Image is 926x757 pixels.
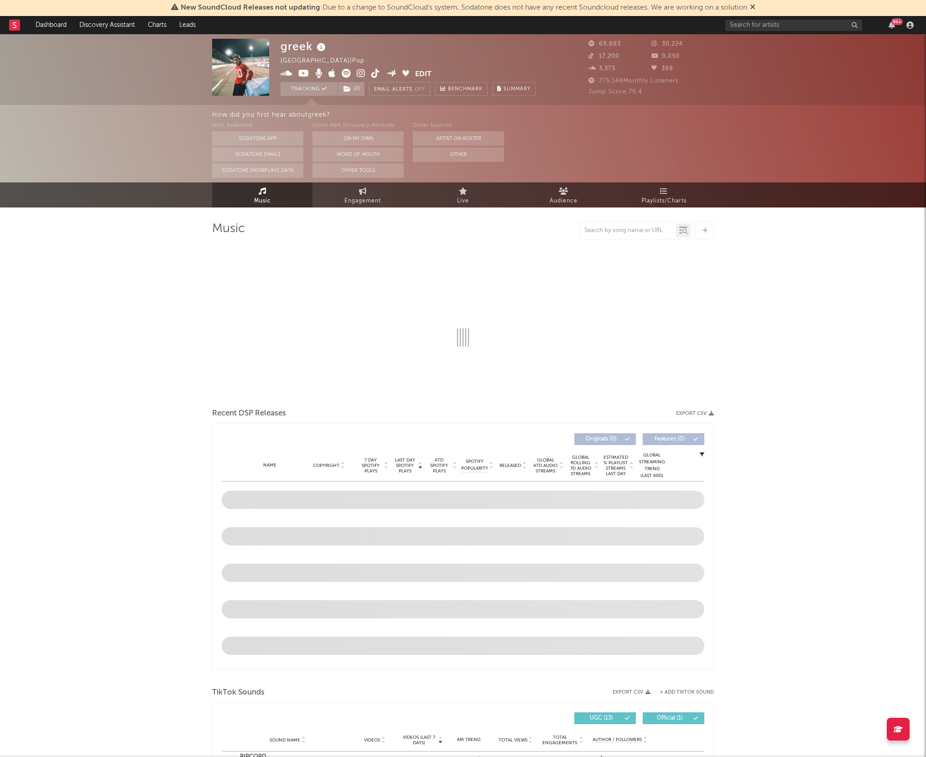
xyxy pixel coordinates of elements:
[338,82,365,96] span: ( 2 )
[415,69,432,80] button: Edit
[312,182,413,207] a: Engagement
[533,457,558,474] span: Global ATD Audio Streams
[369,82,431,96] button: Email AlertsOff
[270,737,300,743] span: Sound Name
[413,147,504,162] button: Other
[181,4,320,11] span: New SoundCloud Releases not updating
[504,87,531,92] span: Summary
[580,716,622,721] span: UGC ( 13 )
[568,455,593,477] span: Global Rolling 7D Audio Streams
[889,21,895,29] button: 99+
[212,109,926,120] div: How did you first hear about greek ?
[541,735,578,746] span: Total Engagements
[435,82,488,96] a: Benchmark
[651,53,680,59] span: 9,050
[638,452,666,479] div: Global Streaming Trend (Last 60D)
[603,455,628,477] span: Estimated % Playlist Streams Last Day
[613,690,650,695] button: Export CSV
[312,163,404,178] button: Other Tools
[750,4,755,11] span: Dismiss
[643,433,704,445] button: Features(0)
[650,690,714,695] button: + Add TikTok Sound
[240,462,300,469] div: Name
[641,196,687,207] span: Playlists/Charts
[725,20,862,31] input: Search for artists
[364,737,380,743] span: Videos
[457,196,469,207] span: Live
[212,131,303,146] button: Sodatone App
[212,408,286,419] span: Recent DSP Releases
[499,737,527,743] span: Total Views
[212,182,312,207] a: Music
[550,196,577,207] span: Audience
[574,433,636,445] button: Originals(0)
[359,457,383,474] span: 7 Day Spotify Plays
[574,712,636,724] button: UGC(13)
[212,687,265,698] span: TikTok Sounds
[281,56,375,67] div: [GEOGRAPHIC_DATA] | Pop
[212,163,303,178] button: Sodatone Snowflake Data
[401,735,437,746] span: Videos (last 7 days)
[338,82,364,96] button: (2)
[393,457,417,474] span: Last Day Spotify Plays
[614,182,714,207] a: Playlists/Charts
[513,182,614,207] a: Audience
[427,457,451,474] span: ATD Spotify Plays
[588,78,679,84] span: 775,148 Monthly Listeners
[588,41,621,47] span: 69,883
[173,16,202,34] a: Leads
[492,82,536,96] button: Summary
[660,690,714,695] button: + Add TikTok Sound
[588,66,615,72] span: 3,373
[212,120,303,131] div: With Sodatone
[312,131,404,146] button: On My Own
[415,87,426,92] em: Off
[461,458,488,472] span: Spotify Popularity
[580,436,622,442] span: Originals ( 0 )
[29,16,73,34] a: Dashboard
[344,196,381,207] span: Engagement
[141,16,173,34] a: Charts
[649,716,691,721] span: Official ( 1 )
[73,16,141,34] a: Discovery Assistant
[312,120,404,131] div: Other A&R Discovery Methods
[580,227,676,234] input: Search by song name or URL
[413,182,513,207] a: Live
[588,53,619,59] span: 17,200
[588,89,642,95] span: Jump Score: 79.4
[891,18,903,25] div: 99 +
[181,4,747,11] span: : Due to a change to SoundCloud's system, Sodatone does not have any recent Soundcloud releases. ...
[281,82,338,96] button: Tracking
[651,41,683,47] span: 30,224
[643,712,704,724] button: Official(1)
[499,463,521,468] span: Released
[593,737,642,743] span: Author / Followers
[254,196,271,207] span: Music
[676,411,714,416] button: Export CSV
[448,84,483,95] span: Benchmark
[212,147,303,162] button: Sodatone Emails
[447,736,490,743] div: 6M Trend
[651,66,673,72] span: 398
[313,463,339,468] span: Copyright
[281,39,328,54] div: greek
[312,147,404,162] button: Word Of Mouth
[413,131,504,146] button: Artist on Roster
[413,120,504,131] div: Other Sources
[649,436,691,442] span: Features ( 0 )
